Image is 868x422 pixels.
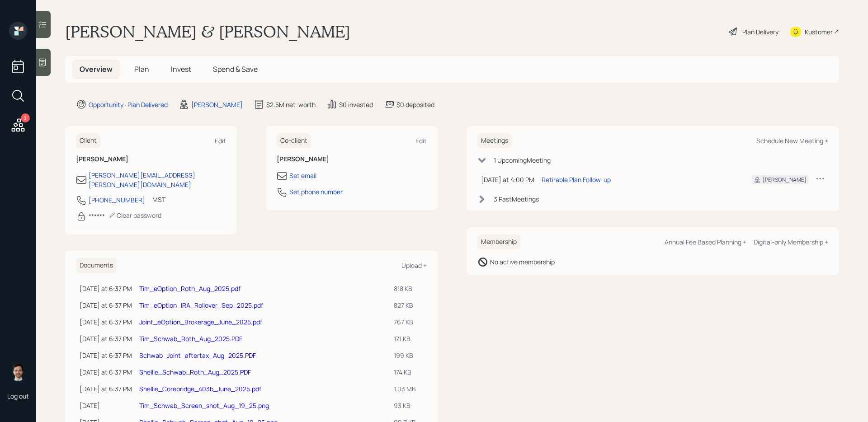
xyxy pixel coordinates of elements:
div: [DATE] at 6:37 PM [80,367,132,377]
div: 818 KB [394,284,423,293]
div: Digital-only Membership + [754,238,828,246]
h6: Membership [477,234,520,249]
div: 827 KB [394,300,423,310]
div: Schedule New Meeting + [756,136,828,145]
a: Joint_eOption_Brokerage_June_2025.pdf [139,318,262,326]
div: Set phone number [289,187,343,197]
div: [DATE] at 6:37 PM [80,317,132,327]
div: Set email [289,171,316,180]
a: Tim_eOption_IRA_Rollover_Sep_2025.pdf [139,301,263,309]
div: 199 KB [394,351,423,360]
div: $0 invested [339,100,373,109]
h1: [PERSON_NAME] & [PERSON_NAME] [65,22,350,42]
div: Log out [7,392,29,400]
div: $0 deposited [396,100,434,109]
div: 1 Upcoming Meeting [494,155,551,165]
div: [DATE] at 4:00 PM [481,175,534,184]
div: [DATE] at 6:37 PM [80,334,132,343]
a: Tim_Schwab_Screen_shot_Aug_19_25.png [139,401,269,410]
span: Invest [171,64,191,74]
div: 767 KB [394,317,423,327]
a: Tim_Schwab_Roth_Aug_2025.PDF [139,334,242,343]
div: Kustomer [805,27,833,37]
h6: [PERSON_NAME] [76,155,226,163]
div: Edit [215,136,226,145]
div: No active membership [490,257,555,267]
div: [PERSON_NAME] [191,100,243,109]
h6: Co-client [277,133,311,148]
div: [PERSON_NAME] [763,176,807,184]
h6: [PERSON_NAME] [277,155,427,163]
a: Shellie_Corebridge_403b_June_2025.pdf [139,384,261,393]
div: [DATE] at 6:37 PM [80,300,132,310]
span: Plan [134,64,149,74]
h6: Client [76,133,100,148]
div: Opportunity · Plan Delivered [89,100,168,109]
div: Clear password [108,211,161,220]
h6: Meetings [477,133,512,148]
div: Annual Fee Based Planning + [665,238,746,246]
div: Upload + [401,261,427,270]
a: Shellie_Schwab_Roth_Aug_2025.PDF [139,368,251,376]
div: 174 KB [394,367,423,377]
div: 171 KB [394,334,423,343]
div: MST [152,195,165,204]
img: jonah-coleman-headshot.png [9,363,27,381]
a: Schwab_Joint_aftertax_Aug_2025.PDF [139,351,256,360]
div: Plan Delivery [742,27,778,37]
div: Retirable Plan Follow-up [542,175,611,184]
div: [PERSON_NAME][EMAIL_ADDRESS][PERSON_NAME][DOMAIN_NAME] [89,170,226,189]
div: [DATE] [80,401,132,410]
h6: Documents [76,258,117,273]
div: [PHONE_NUMBER] [89,195,145,205]
div: 3 Past Meeting s [494,194,539,204]
div: Edit [415,136,427,145]
div: [DATE] at 6:37 PM [80,384,132,394]
span: Overview [80,64,113,74]
div: $2.5M net-worth [266,100,316,109]
div: 3 [21,113,30,122]
div: [DATE] at 6:37 PM [80,284,132,293]
span: Spend & Save [213,64,258,74]
div: 93 KB [394,401,423,410]
div: 1.03 MB [394,384,423,394]
div: [DATE] at 6:37 PM [80,351,132,360]
a: Tim_eOption_Roth_Aug_2025.pdf [139,284,241,293]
